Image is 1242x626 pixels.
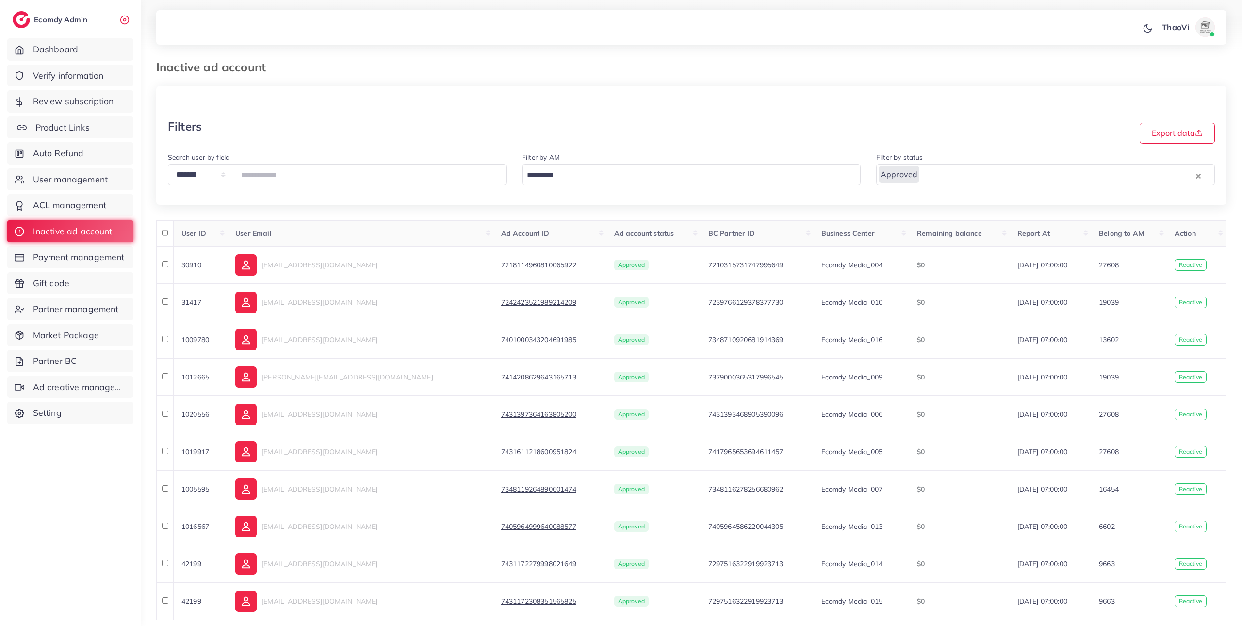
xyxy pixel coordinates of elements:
[7,220,133,243] a: Inactive ad account
[917,372,1001,382] div: $0
[261,485,377,494] span: [EMAIL_ADDRESS][DOMAIN_NAME]
[522,152,560,162] label: Filter by AM
[1099,335,1119,344] span: 13602
[33,69,104,82] span: Verify information
[13,11,30,28] img: logo
[181,447,209,456] span: 1019917
[235,292,486,313] a: [EMAIL_ADDRESS][DOMAIN_NAME]
[1175,521,1207,532] button: Reactive
[33,251,125,264] span: Payment management
[7,376,133,398] a: Ad creative management
[7,168,133,191] a: User management
[917,559,1001,569] div: $0
[13,11,90,28] a: logoEcomdy Admin
[235,591,486,612] a: [EMAIL_ADDRESS][DOMAIN_NAME]
[1017,229,1050,238] span: Report At
[156,60,274,74] h3: Inactive ad account
[1099,560,1115,568] span: 9663
[33,199,106,212] span: ACL management
[1099,597,1115,606] span: 9663
[235,478,257,500] img: ic-user-info.36bf1079.svg
[614,372,649,382] span: Approved
[181,597,201,606] span: 42199
[1099,373,1119,381] span: 19039
[168,152,229,162] label: Search user by field
[501,559,599,569] a: 7431172279998021649
[821,229,875,238] span: Business Center
[501,335,599,345] a: 7401000343204691985
[1017,596,1084,606] span: [DATE] 07:00:00
[614,446,649,457] span: Approved
[33,173,108,186] span: User management
[235,516,486,537] a: [EMAIL_ADDRESS][DOMAIN_NAME]
[917,596,1001,606] div: $0
[1152,128,1203,138] span: Export data
[261,522,377,531] span: [EMAIL_ADDRESS][DOMAIN_NAME]
[7,350,133,372] a: Partner BC
[614,334,649,345] span: Approved
[821,560,883,568] span: Ecomdy Media_014
[1099,447,1119,456] span: 27608
[181,560,201,568] span: 42199
[708,229,755,238] span: BC Partner ID
[1175,259,1207,271] button: Reactive
[181,229,206,238] span: User ID
[708,335,784,344] span: 7348710920681914369
[235,441,257,462] img: ic-user-info.36bf1079.svg
[501,260,599,270] a: 7218114960810065922
[1017,447,1084,457] span: [DATE] 07:00:00
[708,410,784,419] span: 7431393468905390096
[261,447,377,456] span: [EMAIL_ADDRESS][DOMAIN_NAME]
[1017,297,1084,307] span: [DATE] 07:00:00
[33,355,77,367] span: Partner BC
[501,484,599,494] a: 7348119264890601474
[181,335,209,344] span: 1009780
[235,478,486,500] a: [EMAIL_ADDRESS][DOMAIN_NAME]
[33,147,84,160] span: Auto Refund
[708,447,784,456] span: 7417965653694611457
[501,410,599,419] a: 7431397364163805200
[1157,17,1219,37] a: ThaoViavatar
[614,521,649,532] span: Approved
[876,152,923,162] label: Filter by status
[1017,335,1084,345] span: [DATE] 07:00:00
[7,402,133,424] a: Setting
[181,485,209,494] span: 1005595
[181,298,201,307] span: 31417
[235,254,257,276] img: ic-user-info.36bf1079.svg
[1175,595,1207,607] button: Reactive
[1099,485,1119,494] span: 16454
[235,366,486,388] a: [PERSON_NAME][EMAIL_ADDRESS][DOMAIN_NAME]
[1175,229,1196,238] span: Action
[7,298,133,320] a: Partner management
[708,597,784,606] span: 7297516322919923713
[876,164,1215,185] div: Search for option
[821,447,883,456] span: Ecomdy Media_005
[708,485,784,494] span: 7348116278256680962
[33,381,126,394] span: Ad creative management
[614,596,649,607] span: Approved
[1175,334,1207,346] button: Reactive
[261,335,377,344] span: [EMAIL_ADDRESS][DOMAIN_NAME]
[708,298,784,307] span: 7239766129378377730
[261,410,377,419] span: [EMAIL_ADDRESS][DOMAIN_NAME]
[235,404,257,425] img: ic-user-info.36bf1079.svg
[821,373,883,381] span: Ecomdy Media_009
[1099,298,1119,307] span: 19039
[235,292,257,313] img: ic-user-info.36bf1079.svg
[33,43,78,56] span: Dashboard
[235,441,486,462] a: [EMAIL_ADDRESS][DOMAIN_NAME]
[917,335,1001,345] div: $0
[235,553,486,575] a: [EMAIL_ADDRESS][DOMAIN_NAME]
[879,166,919,183] span: Approved
[614,297,649,308] span: Approved
[7,194,133,216] a: ACL management
[1175,446,1207,458] button: Reactive
[235,553,257,575] img: ic-user-info.36bf1079.svg
[33,407,62,419] span: Setting
[708,373,784,381] span: 7379000365317996545
[501,372,599,382] a: 7414208629643165713
[523,168,848,183] input: Search for option
[181,410,209,419] span: 1020556
[1017,372,1084,382] span: [DATE] 07:00:00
